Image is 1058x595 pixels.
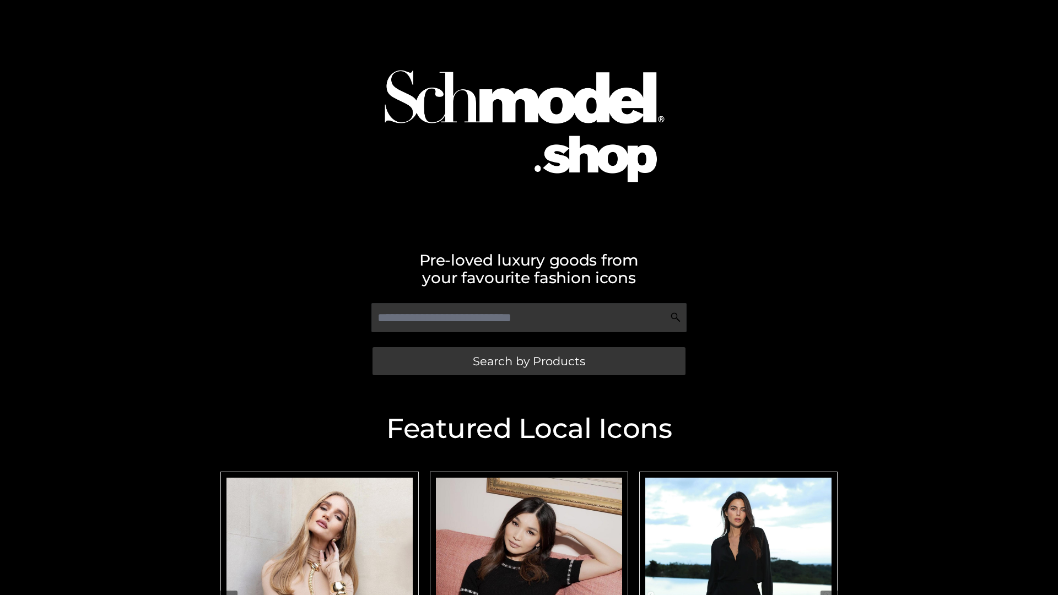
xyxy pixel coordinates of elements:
img: Search Icon [670,312,681,323]
a: Search by Products [373,347,685,375]
h2: Pre-loved luxury goods from your favourite fashion icons [215,251,843,286]
h2: Featured Local Icons​ [215,415,843,442]
span: Search by Products [473,355,585,367]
